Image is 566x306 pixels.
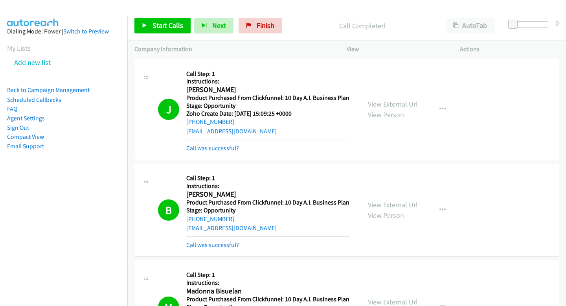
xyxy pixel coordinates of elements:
a: Finish [239,18,282,33]
a: [PHONE_NUMBER] [186,118,234,125]
button: Next [194,18,233,33]
p: Actions [460,44,559,54]
a: Agent Settings [7,114,45,122]
h5: Product Purchased From Clickfunnel: 10 Day A.I. Business Plan [186,199,349,206]
a: Scheduled Callbacks [7,96,61,103]
a: [PHONE_NUMBER] [186,215,234,223]
h5: Call Step: 1 [186,174,349,182]
a: Back to Campaign Management [7,86,90,94]
p: Call Completed [292,20,432,31]
a: FAQ [7,105,17,112]
div: Delay between calls (in seconds) [512,21,548,28]
h2: [PERSON_NAME] [186,190,347,199]
h5: Call Step: 1 [186,70,349,78]
div: Dialing Mode: Power | [7,27,120,36]
a: View Person [368,110,404,119]
h1: B [158,199,179,221]
p: View [347,44,446,54]
h5: Call Step: 1 [186,271,349,279]
span: Start Calls [153,21,183,30]
h1: J [158,99,179,120]
button: AutoTab [446,18,494,33]
h5: Instructions: [186,279,349,287]
h5: Zoho Create Date: [DATE] 15:09:25 +0000 [186,110,349,118]
a: View External Url [368,200,418,209]
h5: Instructions: [186,77,349,85]
h2: Madonna Bisuelan [186,287,347,296]
h5: Product Purchased From Clickfunnel: 10 Day A.I. Business Plan [186,295,349,303]
a: Compact View [7,133,44,140]
p: Company Information [134,44,333,54]
div: 0 [555,18,559,28]
iframe: Resource Center [544,122,566,184]
a: Call was successful? [186,241,239,249]
a: Sign Out [7,124,29,131]
h5: Stage: Opportunity [186,206,349,214]
a: [EMAIL_ADDRESS][DOMAIN_NAME] [186,127,277,135]
h2: [PERSON_NAME] [186,85,347,94]
span: Finish [257,21,274,30]
a: View External Url [368,100,418,109]
a: Call was successful? [186,144,239,152]
a: [EMAIL_ADDRESS][DOMAIN_NAME] [186,224,277,232]
a: Email Support [7,142,44,150]
h5: Instructions: [186,182,349,190]
h5: Product Purchased From Clickfunnel: 10 Day A.I. Business Plan [186,94,349,102]
h5: Stage: Opportunity [186,102,349,110]
a: Add new list [14,58,51,67]
a: Switch to Preview [63,28,109,35]
span: Next [212,21,226,30]
a: My Lists [7,44,31,53]
a: View Person [368,211,404,220]
a: Start Calls [134,18,191,33]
